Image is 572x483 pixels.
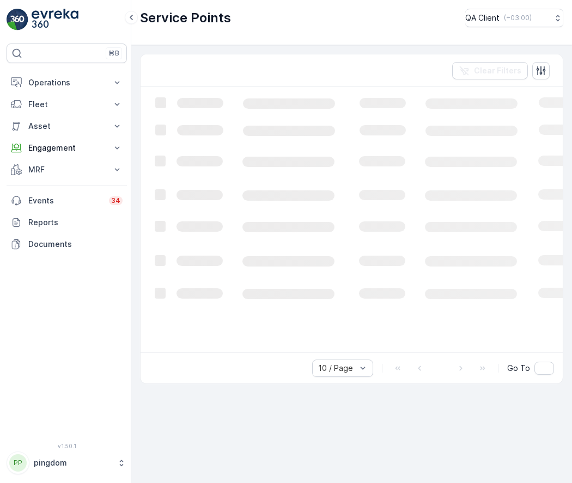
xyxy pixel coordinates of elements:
p: Events [28,195,102,206]
img: logo [7,9,28,30]
p: 34 [111,196,120,205]
button: Fleet [7,94,127,115]
p: Fleet [28,99,105,110]
p: ⌘B [108,49,119,58]
a: Events34 [7,190,127,212]
span: Go To [507,363,530,374]
button: QA Client(+03:00) [465,9,563,27]
button: Asset [7,115,127,137]
p: Reports [28,217,123,228]
p: Asset [28,121,105,132]
button: Clear Filters [452,62,528,79]
img: logo_light-DOdMpM7g.png [32,9,78,30]
button: Operations [7,72,127,94]
p: MRF [28,164,105,175]
p: Engagement [28,143,105,153]
p: QA Client [465,13,500,23]
button: Engagement [7,137,127,159]
button: MRF [7,159,127,181]
span: v 1.50.1 [7,443,127,449]
a: Documents [7,233,127,255]
p: Documents [28,239,123,250]
p: Service Points [140,9,231,27]
button: PPpingdom [7,451,127,474]
p: ( +03:00 ) [504,14,532,22]
p: Clear Filters [474,65,521,76]
div: PP [9,454,27,472]
p: Operations [28,77,105,88]
a: Reports [7,212,127,233]
p: pingdom [34,457,112,468]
